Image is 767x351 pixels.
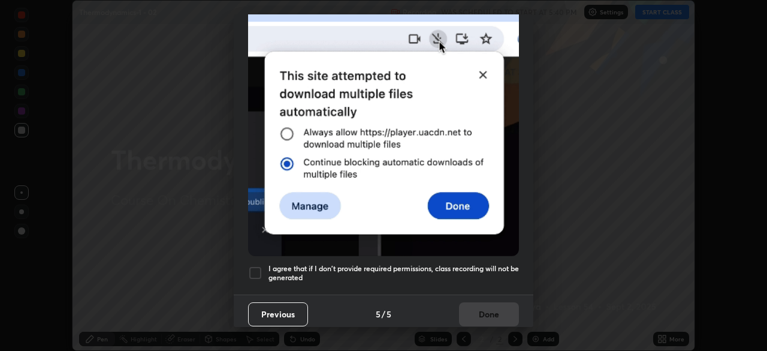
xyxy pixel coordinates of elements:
button: Previous [248,302,308,326]
h4: 5 [376,308,381,320]
h4: 5 [386,308,391,320]
h5: I agree that if I don't provide required permissions, class recording will not be generated [268,264,519,283]
h4: / [382,308,385,320]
